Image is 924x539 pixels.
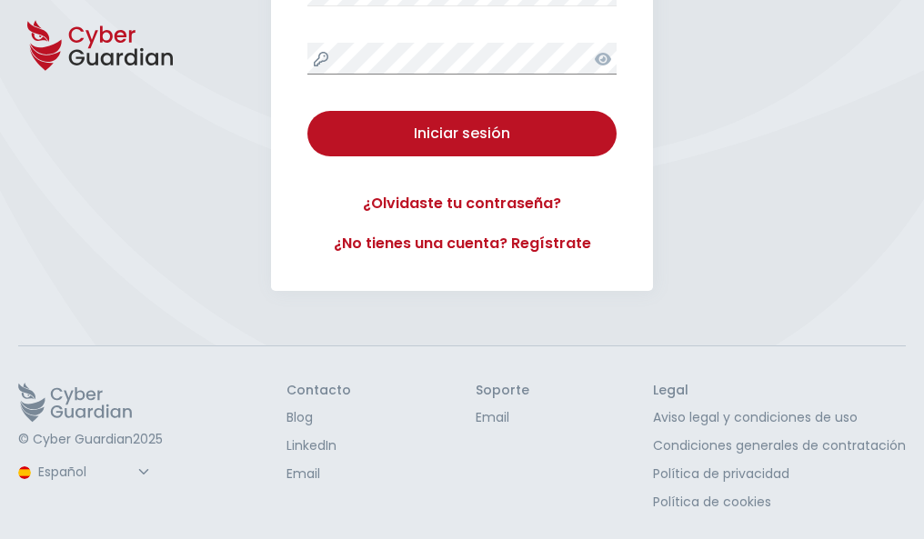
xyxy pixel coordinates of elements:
[18,432,163,448] p: © Cyber Guardian 2025
[307,193,617,215] a: ¿Olvidaste tu contraseña?
[286,383,351,399] h3: Contacto
[321,123,603,145] div: Iniciar sesión
[286,464,351,484] a: Email
[653,493,906,512] a: Política de cookies
[307,111,617,156] button: Iniciar sesión
[307,233,617,255] a: ¿No tienes una cuenta? Regístrate
[18,466,31,479] img: region-logo
[653,383,906,399] h3: Legal
[476,383,529,399] h3: Soporte
[653,436,906,455] a: Condiciones generales de contratación
[653,408,906,427] a: Aviso legal y condiciones de uso
[286,408,351,427] a: Blog
[286,436,351,455] a: LinkedIn
[476,408,529,427] a: Email
[653,464,906,484] a: Política de privacidad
